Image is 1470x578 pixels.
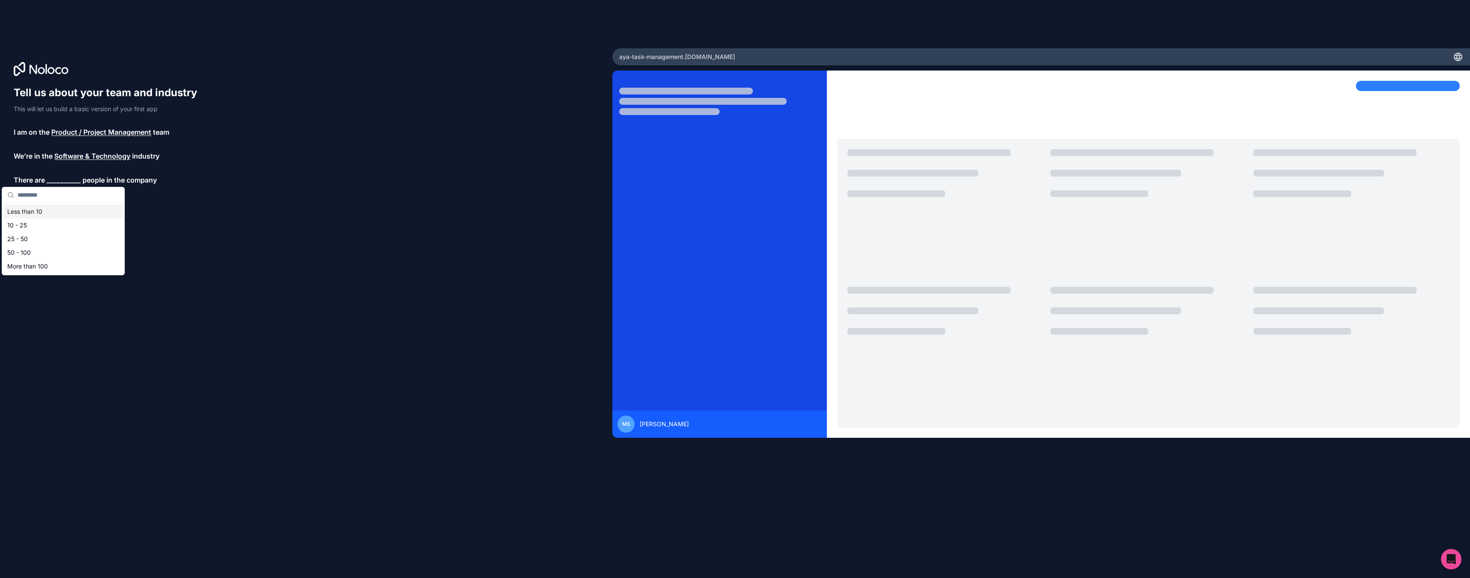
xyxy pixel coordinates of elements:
span: people in the company [82,175,157,185]
div: More than 100 [4,260,123,273]
span: Software & Technology [54,151,130,161]
div: Suggestions [2,203,124,275]
div: Less than 10 [4,205,123,218]
span: Product / Project Management [51,127,151,137]
span: MS [622,421,630,428]
div: 50 - 100 [4,246,123,260]
span: industry [132,151,159,161]
span: I am on the [14,127,50,137]
div: 10 - 25 [4,218,123,232]
span: We’re in the [14,151,53,161]
p: This will let us build a basic version of your first app [14,105,205,113]
div: 25 - 50 [4,232,123,246]
span: __________ [47,175,81,185]
span: There are [14,175,45,185]
span: aya-task-management .[DOMAIN_NAME] [619,53,735,61]
div: Open Intercom Messenger [1441,549,1461,569]
h1: Tell us about your team and industry [14,86,205,100]
span: [PERSON_NAME] [640,420,689,428]
span: team [153,127,169,137]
